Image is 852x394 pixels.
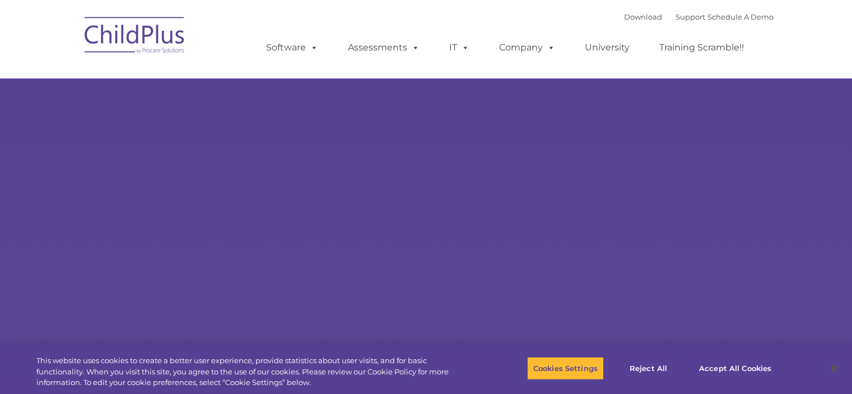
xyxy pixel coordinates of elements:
a: Download [624,12,662,21]
a: IT [438,36,481,59]
a: Software [255,36,329,59]
button: Accept All Cookies [693,356,777,380]
a: University [574,36,641,59]
a: Training Scramble!! [648,36,755,59]
font: | [624,12,774,21]
img: ChildPlus by Procare Solutions [79,9,191,65]
button: Reject All [613,356,683,380]
a: Assessments [337,36,431,59]
a: Support [676,12,705,21]
button: Close [822,356,846,381]
button: Cookies Settings [527,356,604,380]
a: Schedule A Demo [707,12,774,21]
a: Company [488,36,566,59]
div: This website uses cookies to create a better user experience, provide statistics about user visit... [36,355,469,388]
